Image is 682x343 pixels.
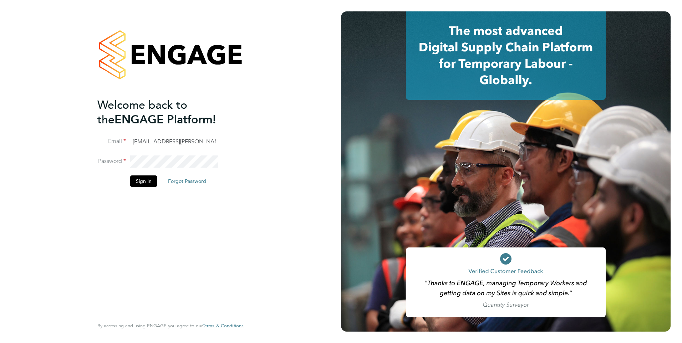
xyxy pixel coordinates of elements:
[97,98,187,127] span: Welcome back to the
[97,98,236,127] h2: ENGAGE Platform!
[97,158,126,165] label: Password
[97,138,126,145] label: Email
[203,323,244,329] a: Terms & Conditions
[130,135,218,148] input: Enter your work email...
[162,175,212,187] button: Forgot Password
[130,175,157,187] button: Sign In
[97,323,244,329] span: By accessing and using ENGAGE you agree to our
